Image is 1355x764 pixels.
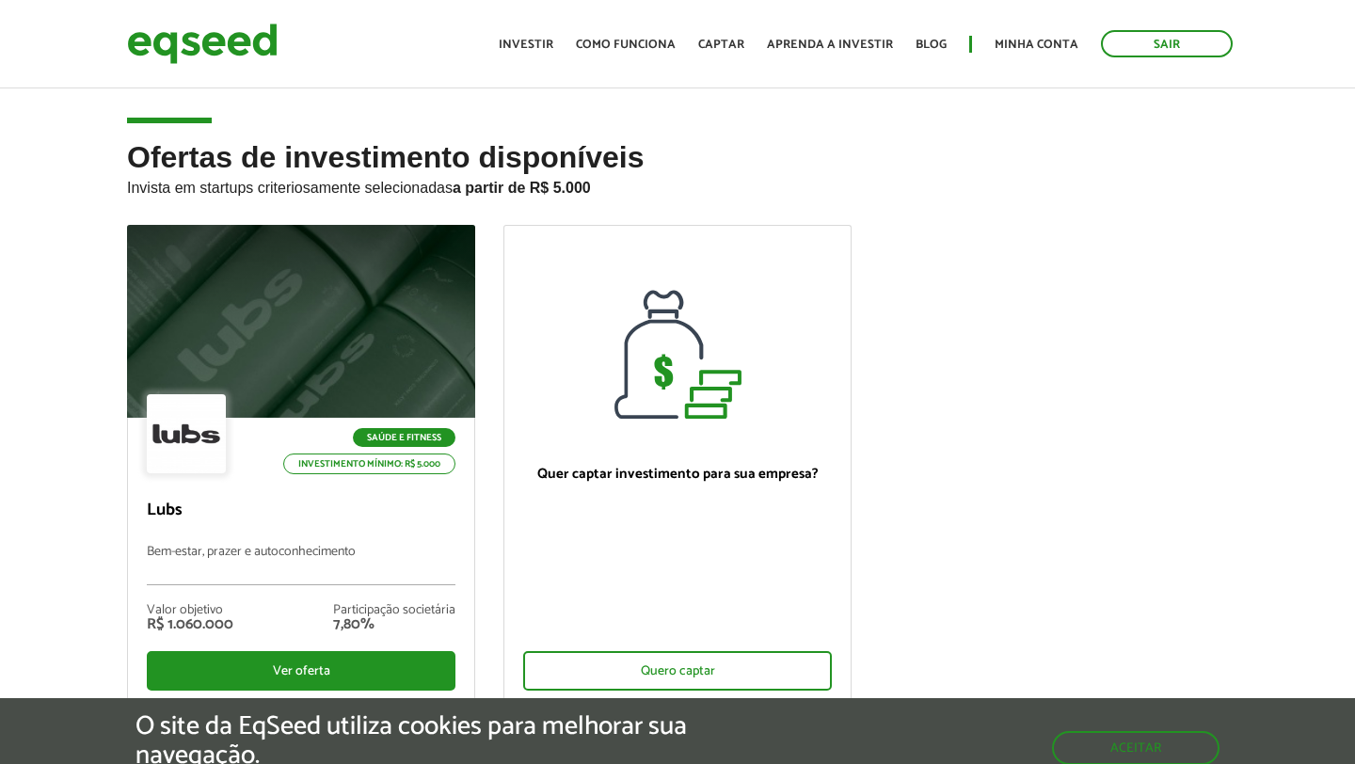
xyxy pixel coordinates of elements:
p: Quer captar investimento para sua empresa? [523,466,832,483]
img: EqSeed [127,19,278,69]
a: Como funciona [576,39,676,51]
p: Investimento mínimo: R$ 5.000 [283,454,455,474]
a: Saúde e Fitness Investimento mínimo: R$ 5.000 Lubs Bem-estar, prazer e autoconhecimento Valor obj... [127,225,475,705]
a: Captar [698,39,744,51]
a: Blog [916,39,947,51]
p: Invista em startups criteriosamente selecionadas [127,174,1228,197]
a: Minha conta [995,39,1078,51]
div: Quero captar [523,651,832,691]
h2: Ofertas de investimento disponíveis [127,141,1228,225]
a: Investir [499,39,553,51]
div: Valor objetivo [147,604,233,617]
div: Ver oferta [147,651,455,691]
p: Lubs [147,501,455,521]
p: Saúde e Fitness [353,428,455,447]
div: 7,80% [333,617,455,632]
p: Bem-estar, prazer e autoconhecimento [147,545,455,585]
a: Sair [1101,30,1233,57]
div: Participação societária [333,604,455,617]
a: Aprenda a investir [767,39,893,51]
div: R$ 1.060.000 [147,617,233,632]
strong: a partir de R$ 5.000 [453,180,591,196]
a: Quer captar investimento para sua empresa? Quero captar [503,225,852,706]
